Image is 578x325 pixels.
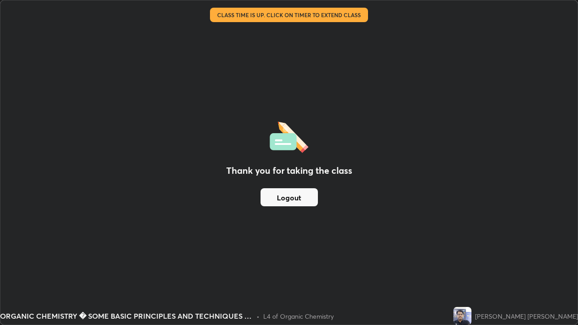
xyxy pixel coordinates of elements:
[263,311,334,321] div: L4 of Organic Chemistry
[270,119,308,153] img: offlineFeedback.1438e8b3.svg
[475,311,578,321] div: [PERSON_NAME] [PERSON_NAME]
[226,164,352,177] h2: Thank you for taking the class
[256,311,260,321] div: •
[453,307,471,325] img: 4dbd5e4e27d8441580130e5f502441a8.jpg
[261,188,318,206] button: Logout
